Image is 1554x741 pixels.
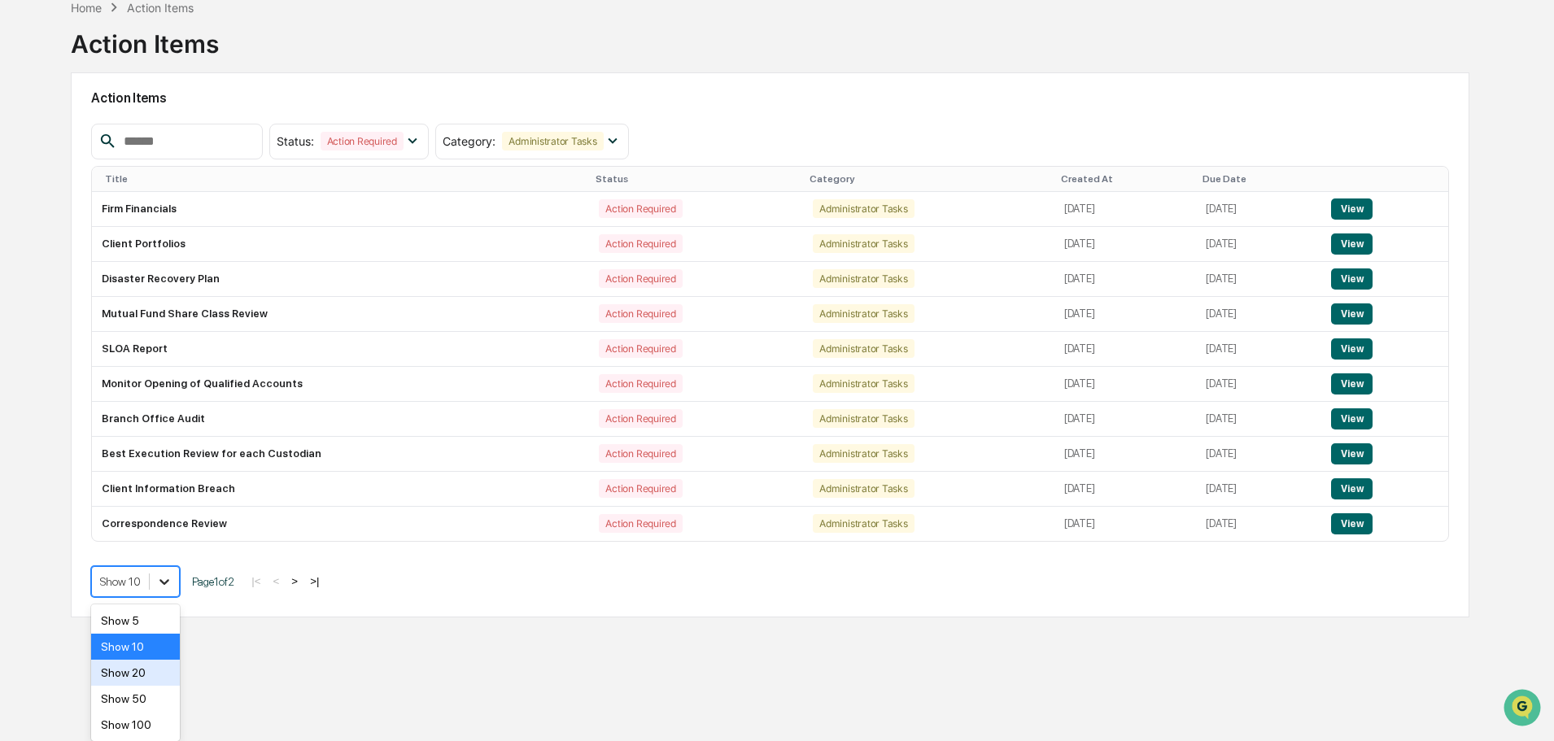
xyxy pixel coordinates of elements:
[1054,437,1197,472] td: [DATE]
[105,173,583,185] div: Title
[1331,342,1373,355] a: View
[118,311,131,324] div: 🗄️
[1054,262,1197,297] td: [DATE]
[596,173,797,185] div: Status
[55,245,206,258] div: We're available if you need us!
[813,374,914,393] div: Administrator Tasks
[16,138,296,164] p: How can we help?
[813,339,914,358] div: Administrator Tasks
[92,227,589,262] td: Client Portfolios
[813,409,914,428] div: Administrator Tasks
[1331,268,1373,290] button: View
[16,89,49,122] img: Greenboard
[813,444,914,463] div: Administrator Tasks
[111,303,208,332] a: 🗄️Attestations
[502,132,603,150] div: Administrator Tasks
[1331,377,1373,390] a: View
[162,380,197,392] span: Pylon
[813,479,914,498] div: Administrator Tasks
[1054,507,1197,541] td: [DATE]
[1331,307,1373,320] a: View
[92,192,589,227] td: Firm Financials
[599,444,682,463] div: Action Required
[1196,262,1321,297] td: [DATE]
[599,269,682,288] div: Action Required
[92,262,589,297] td: Disaster Recovery Plan
[1054,192,1197,227] td: [DATE]
[1196,402,1321,437] td: [DATE]
[91,90,1449,106] h2: Action Items
[268,574,285,588] button: <
[92,297,589,332] td: Mutual Fund Share Class Review
[91,686,180,712] div: Show 50
[71,1,102,15] div: Home
[16,311,29,324] div: 🖐️
[1054,227,1197,262] td: [DATE]
[33,340,103,356] span: Data Lookup
[599,199,682,218] div: Action Required
[10,333,109,363] a: 🔎Data Lookup
[92,507,589,541] td: Correspondence Review
[115,379,197,392] a: Powered byPylon
[1054,367,1197,402] td: [DATE]
[1331,272,1373,285] a: View
[247,574,265,588] button: |<
[71,16,219,59] div: Action Items
[599,234,682,253] div: Action Required
[599,479,682,498] div: Action Required
[813,304,914,323] div: Administrator Tasks
[127,1,194,15] div: Action Items
[1061,173,1190,185] div: Created At
[10,303,111,332] a: 🖐️Preclearance
[16,342,29,355] div: 🔎
[1196,227,1321,262] td: [DATE]
[599,409,682,428] div: Action Required
[1196,332,1321,367] td: [DATE]
[1331,408,1373,429] button: View
[1196,367,1321,402] td: [DATE]
[813,514,914,533] div: Administrator Tasks
[134,309,202,325] span: Attestations
[92,472,589,507] td: Client Information Breach
[55,229,267,245] div: Start new chat
[1331,513,1373,534] button: View
[443,134,495,148] span: Category :
[1054,472,1197,507] td: [DATE]
[91,660,180,686] div: Show 20
[1054,332,1197,367] td: [DATE]
[1331,203,1373,215] a: View
[1331,238,1373,250] a: View
[813,199,914,218] div: Administrator Tasks
[192,575,234,588] span: Page 1 of 2
[277,233,296,253] button: Start new chat
[1502,687,1546,731] iframe: Open customer support
[1054,297,1197,332] td: [DATE]
[16,229,46,258] img: 1746055101610-c473b297-6a78-478c-a979-82029cc54cd1
[1203,173,1315,185] div: Due Date
[277,134,314,148] span: Status :
[599,514,682,533] div: Action Required
[33,309,105,325] span: Preclearance
[92,367,589,402] td: Monitor Opening of Qualified Accounts
[1331,478,1373,499] button: View
[1331,338,1373,360] button: View
[599,304,682,323] div: Action Required
[1196,472,1321,507] td: [DATE]
[1331,233,1373,255] button: View
[1331,517,1373,530] a: View
[91,634,180,660] div: Show 10
[1196,507,1321,541] td: [DATE]
[286,574,303,588] button: >
[1331,373,1373,394] button: View
[1331,443,1373,464] button: View
[92,332,589,367] td: SLOA Report
[1196,192,1321,227] td: [DATE]
[305,574,324,588] button: >|
[813,234,914,253] div: Administrator Tasks
[1331,303,1373,325] button: View
[1054,402,1197,437] td: [DATE]
[91,712,180,738] div: Show 100
[1196,297,1321,332] td: [DATE]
